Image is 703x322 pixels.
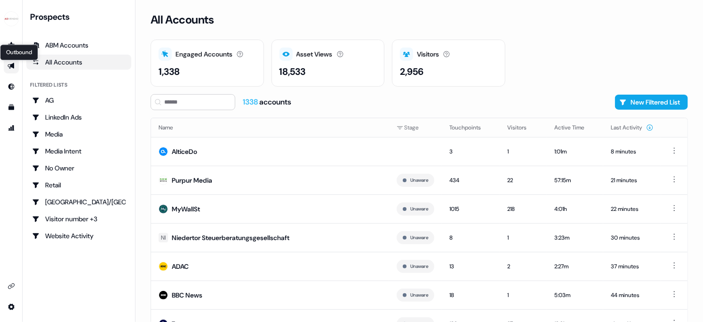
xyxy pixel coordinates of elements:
a: Go to AG [26,93,131,108]
div: AlticeDo [172,147,197,156]
div: 1,338 [159,64,180,79]
button: Visitors [507,119,538,136]
a: Go to outbound experience [4,58,19,73]
div: Purpur Media [172,176,212,185]
div: 2 [507,262,539,271]
div: AG [32,96,126,105]
a: Go to Inbound [4,79,19,94]
button: New Filtered List [615,95,688,110]
div: Media Intent [32,146,126,156]
div: accounts [243,97,291,107]
span: 1338 [243,97,259,107]
div: 18,533 [280,64,306,79]
div: 1015 [449,204,492,214]
a: Go to Retail [26,177,131,193]
div: 1 [507,147,539,156]
div: 3:23m [554,233,596,242]
div: 18 [449,290,492,300]
a: Go to Website Activity [26,228,131,243]
a: Go to prospects [4,38,19,53]
div: All Accounts [32,57,126,67]
div: 2,956 [400,64,423,79]
div: Stage [397,123,434,132]
div: No Owner [32,163,126,173]
div: [GEOGRAPHIC_DATA]/[GEOGRAPHIC_DATA] [32,197,126,207]
div: MyWallSt [172,204,200,214]
th: Name [151,118,389,137]
div: Visitors [417,49,439,59]
button: Unaware [410,205,428,213]
div: 8 minutes [611,147,654,156]
div: ABM Accounts [32,40,126,50]
button: Unaware [410,291,428,299]
a: Go to USA/Canada [26,194,131,209]
div: Niedertor Steuerberatungsgesellschaft [172,233,289,242]
div: 8 [449,233,492,242]
a: Go to Visitor number +3 [26,211,131,226]
div: 22 [507,176,539,185]
div: 1 [507,233,539,242]
a: Go to No Owner [26,161,131,176]
a: All accounts [26,55,131,70]
div: 1:01m [554,147,596,156]
a: Go to Media Intent [26,144,131,159]
button: Unaware [410,176,428,185]
div: 13 [449,262,492,271]
div: 30 minutes [611,233,654,242]
h3: All Accounts [151,13,214,27]
div: Visitor number +3 [32,214,126,224]
div: 4:01h [554,204,596,214]
div: 21 minutes [611,176,654,185]
div: 2:27m [554,262,596,271]
div: Media [32,129,126,139]
button: Unaware [410,262,428,271]
div: Retail [32,180,126,190]
div: ADAC [172,262,189,271]
div: Asset Views [296,49,333,59]
button: Last Activity [611,119,654,136]
div: 434 [449,176,492,185]
div: 22 minutes [611,204,654,214]
div: Engaged Accounts [176,49,232,59]
div: 5:03m [554,290,596,300]
div: 44 minutes [611,290,654,300]
div: 3 [449,147,492,156]
div: BBC News [172,290,202,300]
a: Go to Media [26,127,131,142]
div: 57:15m [554,176,596,185]
a: Go to templates [4,100,19,115]
a: Go to integrations [4,279,19,294]
div: Prospects [30,11,131,23]
button: Touchpoints [449,119,492,136]
div: Filtered lists [30,81,67,89]
button: Active Time [554,119,596,136]
a: Go to LinkedIn Ads [26,110,131,125]
div: LinkedIn Ads [32,113,126,122]
div: 1 [507,290,539,300]
a: Go to attribution [4,121,19,136]
div: 218 [507,204,539,214]
a: Go to integrations [4,299,19,314]
div: NI [161,233,166,242]
button: Unaware [410,233,428,242]
div: Website Activity [32,231,126,241]
a: ABM Accounts [26,38,131,53]
div: 37 minutes [611,262,654,271]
